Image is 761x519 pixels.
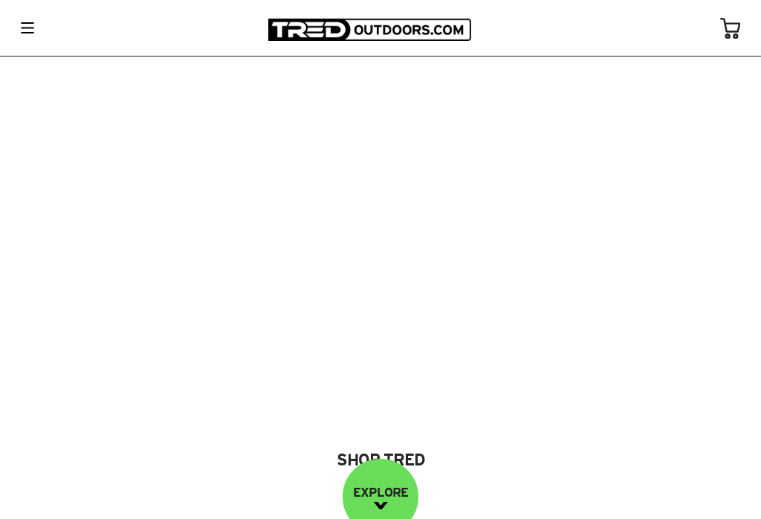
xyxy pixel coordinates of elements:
img: menu-icon [21,22,34,33]
img: down-image [374,502,388,509]
a: Shop Tred [289,439,472,480]
img: banner-title [22,361,739,402]
img: cart-icon [720,18,740,39]
img: TRED Outdoors America [268,19,471,41]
